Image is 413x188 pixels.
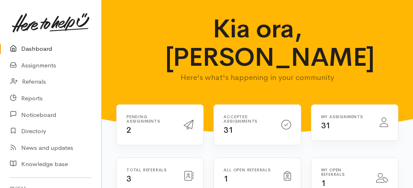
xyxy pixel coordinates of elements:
span: 2 [126,125,131,135]
h6: My assignments [321,115,370,119]
span: 31 [321,121,330,131]
h1: Kia ora, [PERSON_NAME] [165,15,350,72]
h6: Pending assignments [126,115,174,123]
span: 3 [126,174,131,184]
span: 31 [224,125,233,135]
h6: Total referrals [126,168,174,172]
h6: My open referrals [321,168,366,177]
h6: All open referrals [224,168,274,172]
h6: Accepted assignments [224,115,271,123]
span: 1 [224,174,228,184]
p: Here's what's happening in your community [165,72,350,83]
